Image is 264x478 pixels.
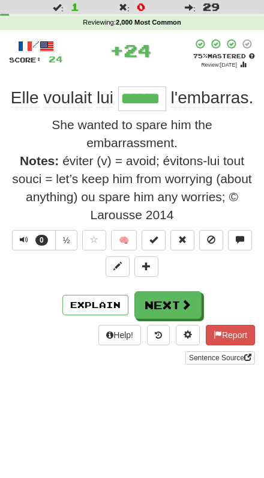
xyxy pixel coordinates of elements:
[147,325,170,345] button: Round history (alt+y)
[206,325,255,345] button: Report
[116,19,181,26] strong: 2,000 Most Common
[134,291,202,319] button: Next
[98,325,141,345] button: Help!
[71,1,79,13] span: 1
[185,351,255,365] a: Sentence Source
[111,230,137,250] button: 🧠
[170,230,194,250] button: Reset to 0% Mastered (alt+r)
[106,256,130,277] button: Edit sentence (alt+d)
[166,88,253,107] span: .
[55,230,78,250] button: ½
[10,230,78,256] div: Text-to-speech controls
[49,54,63,64] span: 24
[97,88,113,107] span: lui
[62,295,128,315] button: Explain
[193,52,255,61] div: Mastered
[137,1,145,13] span: 0
[20,154,59,168] strong: Notes:
[9,116,255,152] div: She wanted to spare him the embarrassment.
[124,40,151,61] span: 24
[203,1,220,13] span: 29
[201,62,237,68] small: Review: [DATE]
[228,230,252,250] button: Discuss sentence (alt+u)
[119,3,130,11] span: :
[142,230,166,250] button: Set this sentence to 100% Mastered (alt+m)
[134,256,158,277] button: Add to collection (alt+a)
[43,88,92,107] span: voulait
[12,230,56,250] button: 0
[53,3,64,11] span: :
[9,38,63,53] div: /
[110,38,124,62] span: +
[35,235,48,246] span: 0
[82,230,106,250] button: Favorite sentence (alt+f)
[171,88,249,107] span: l'embarras
[9,56,41,64] span: Score:
[193,53,208,59] span: 75 %
[9,152,255,224] div: éviter (v) = avoid; évitons-lui tout souci = let’s keep him from worrying (about anything) ou spa...
[199,230,223,250] button: Ignore sentence (alt+i)
[11,88,39,107] span: Elle
[185,3,196,11] span: :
